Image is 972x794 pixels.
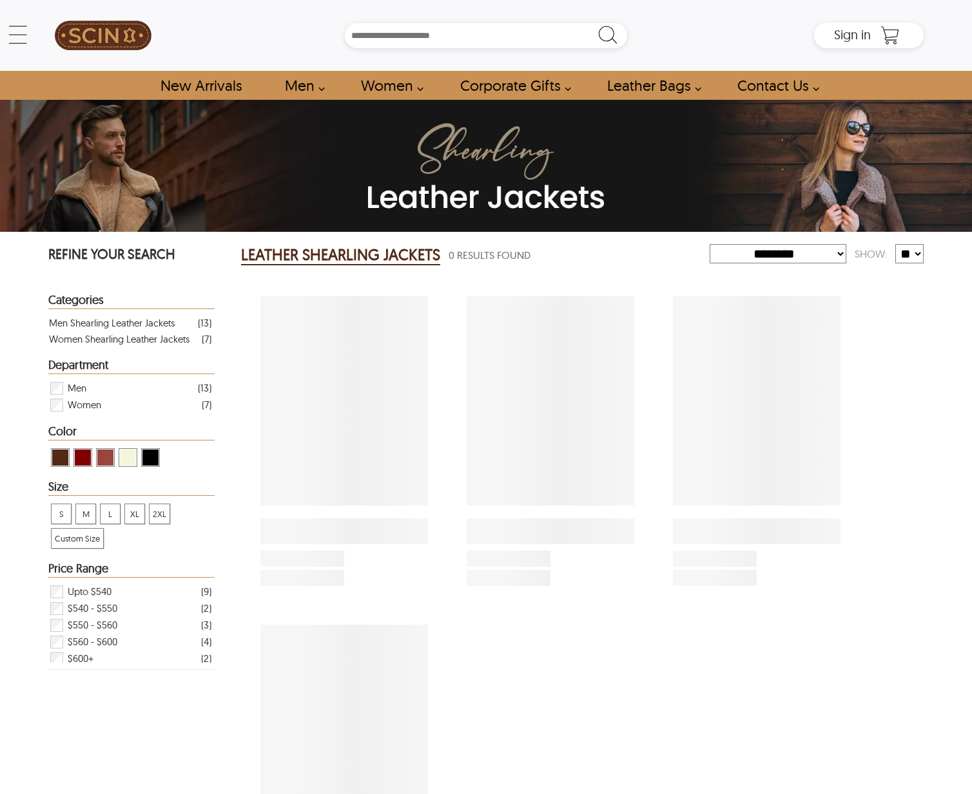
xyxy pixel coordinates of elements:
a: contact-us [723,71,826,100]
div: ( 2 ) [201,650,211,666]
div: Heading Filter Leather Shearling Jackets by Price Range [48,562,215,578]
div: ( 7 ) [202,331,211,347]
a: Shopping Cart [877,26,903,45]
span: $550 - $560 [68,617,117,634]
span: $600+ [68,650,93,667]
span: Women [68,397,101,413]
img: SCIN [55,6,151,64]
div: View M Leather Shearling Jackets [75,504,96,524]
a: shop men's leather jackets [270,71,332,100]
span: L [101,504,120,524]
div: View Maroon Leather Shearling Jackets [73,448,92,467]
div: Heading Filter Leather Shearling Jackets by Color [48,425,215,440]
span: Custom Size [52,529,103,548]
span: Men [68,380,86,397]
span: XL [125,504,144,524]
span: 2XL [150,504,170,524]
div: ( 13 ) [198,315,211,331]
a: Shop Leather Bags [592,71,708,100]
div: ( 9 ) [201,583,211,600]
div: View L Leather Shearling Jackets [100,504,121,524]
a: Shop Women Leather Jackets [346,71,431,100]
div: ( 13 ) [198,380,211,396]
div: Heading Filter Leather Shearling Jackets by Department [48,359,215,374]
div: ( 3 ) [201,617,211,633]
div: Heading Filter Leather Shearling Jackets by Categories [48,294,215,309]
div: Filter Upto $540 Leather Shearling Jackets [49,583,211,600]
div: View Beige Leather Shearling Jackets [119,448,137,467]
a: Shop Leather Corporate Gifts [445,71,578,100]
div: Filter $550 - $560 Leather Shearling Jackets [49,617,211,634]
div: Filter Men Leather Shearling Jackets [49,380,211,397]
div: View Black Leather Shearling Jackets [141,448,160,467]
span: S [52,504,71,524]
div: Filter Women Leather Shearling Jackets [49,397,211,413]
div: View S Leather Shearling Jackets [51,504,72,524]
div: ( 2 ) [201,600,211,616]
a: SCIN [48,6,158,64]
div: Filter $560 - $600 Leather Shearling Jackets [49,634,211,650]
div: Leather Shearling Jackets 0 Results Found [241,242,709,268]
span: Upto $540 [68,583,112,600]
div: View Custom Size Leather Shearling Jackets [51,528,104,549]
div: Show: [846,243,895,265]
div: Heading Filter Leather Shearling Jackets by Size [48,480,215,496]
div: View Brown ( Brand Color ) Leather Shearling Jackets [51,448,70,467]
h2: LEATHER SHEARLING JACKETS [241,245,440,265]
span: $540 - $550 [68,600,117,617]
div: Filter $600+ Leather Shearling Jackets [49,650,211,667]
a: Filter Women Shearling Leather Jackets [49,331,211,347]
a: Shop New Arrivals [146,71,256,100]
div: Women Shearling Leather Jackets [49,331,190,347]
div: View Cognac Leather Shearling Jackets [96,448,115,467]
div: Filter $540 - $550 Leather Shearling Jackets [49,600,211,617]
div: View XL Leather Shearling Jackets [124,504,145,524]
span: M [76,504,95,524]
span: Sign in [834,26,871,43]
div: ( 7 ) [202,397,211,413]
span: 0 Results Found [449,247,530,263]
div: ( 4 ) [201,634,211,650]
div: View 2XL Leather Shearling Jackets [149,504,170,524]
span: $560 - $600 [68,634,117,650]
p: REFINE YOUR SEARCH [48,245,215,266]
div: Men Shearling Leather Jackets [49,315,175,331]
a: Sign in [834,31,871,41]
a: Filter Men Shearling Leather Jackets [49,315,211,331]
